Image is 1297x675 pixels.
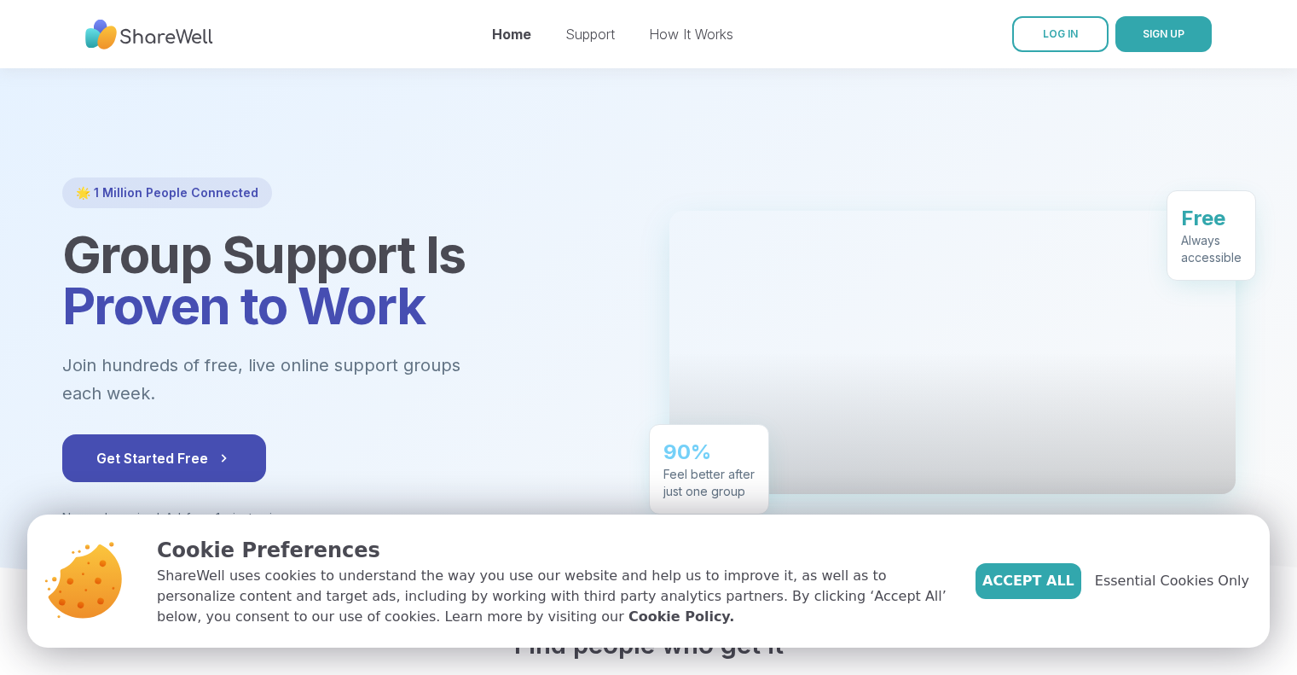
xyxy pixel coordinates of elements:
[649,26,733,43] a: How It Works
[565,26,615,43] a: Support
[157,566,948,627] p: ShareWell uses cookies to understand the way you use our website and help us to improve it, as we...
[62,177,272,208] div: 🌟 1 Million People Connected
[1115,16,1212,52] button: SIGN UP
[1095,571,1249,591] span: Essential Cookies Only
[628,607,734,627] a: Cookie Policy.
[96,448,232,468] span: Get Started Free
[492,26,531,43] a: Home
[1143,27,1184,40] span: SIGN UP
[663,432,755,459] div: 90%
[62,434,266,482] button: Get Started Free
[1012,16,1109,52] a: LOG IN
[1181,198,1242,225] div: Free
[982,571,1074,591] span: Accept All
[62,352,553,407] p: Join hundreds of free, live online support groups each week.
[62,275,426,336] span: Proven to Work
[85,11,213,58] img: ShareWell Nav Logo
[1043,27,1078,40] span: LOG IN
[62,229,628,331] h1: Group Support Is
[62,509,628,527] p: No card required. Ad-free. 1 minute sign up.
[663,459,755,493] div: Feel better after just one group
[1181,225,1242,259] div: Always accessible
[976,563,1081,599] button: Accept All
[157,535,948,566] p: Cookie Preferences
